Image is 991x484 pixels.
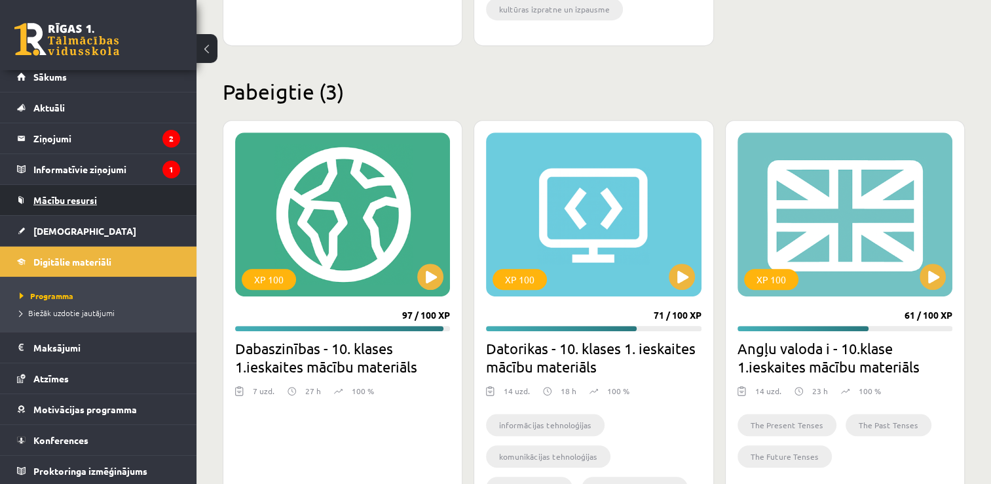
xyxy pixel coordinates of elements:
[242,269,296,290] div: XP 100
[17,363,180,393] a: Atzīmes
[738,445,832,468] li: The Future Tenses
[33,123,180,153] legend: Ziņojumi
[20,308,115,318] span: Biežāk uzdotie jautājumi
[235,339,450,376] h2: Dabaszinības - 10. klases 1.ieskaites mācību materiāls
[33,465,147,477] span: Proktoringa izmēģinājums
[20,290,183,302] a: Programma
[504,385,530,405] div: 14 uzd.
[486,445,610,468] li: komunikācijas tehnoloģijas
[17,123,180,153] a: Ziņojumi2
[744,269,798,290] div: XP 100
[14,23,119,56] a: Rīgas 1. Tālmācības vidusskola
[33,154,180,184] legend: Informatīvie ziņojumi
[33,333,180,363] legend: Maksājumi
[561,385,576,397] p: 18 h
[17,216,180,246] a: [DEMOGRAPHIC_DATA]
[20,307,183,319] a: Biežāk uzdotie jautājumi
[17,425,180,455] a: Konferences
[305,385,321,397] p: 27 h
[486,414,605,436] li: informācijas tehnoloģijas
[812,385,828,397] p: 23 h
[859,385,881,397] p: 100 %
[253,385,274,405] div: 7 uzd.
[17,394,180,424] a: Motivācijas programma
[486,339,701,376] h2: Datorikas - 10. klases 1. ieskaites mācību materiāls
[33,102,65,113] span: Aktuāli
[20,291,73,301] span: Programma
[17,62,180,92] a: Sākums
[607,385,629,397] p: 100 %
[33,225,136,237] span: [DEMOGRAPHIC_DATA]
[352,385,374,397] p: 100 %
[17,154,180,184] a: Informatīvie ziņojumi1
[33,194,97,206] span: Mācību resursi
[33,71,67,83] span: Sākums
[17,247,180,277] a: Digitālie materiāli
[493,269,547,290] div: XP 100
[17,92,180,123] a: Aktuāli
[738,339,952,376] h2: Angļu valoda i - 10.klase 1.ieskaites mācību materiāls
[33,403,137,415] span: Motivācijas programma
[755,385,781,405] div: 14 uzd.
[738,414,836,436] li: The Present Tenses
[223,79,965,104] h2: Pabeigtie (3)
[162,161,180,178] i: 1
[846,414,931,436] li: The Past Tenses
[17,185,180,215] a: Mācību resursi
[33,373,69,384] span: Atzīmes
[33,256,111,268] span: Digitālie materiāli
[17,333,180,363] a: Maksājumi
[162,130,180,148] i: 2
[33,434,88,446] span: Konferences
